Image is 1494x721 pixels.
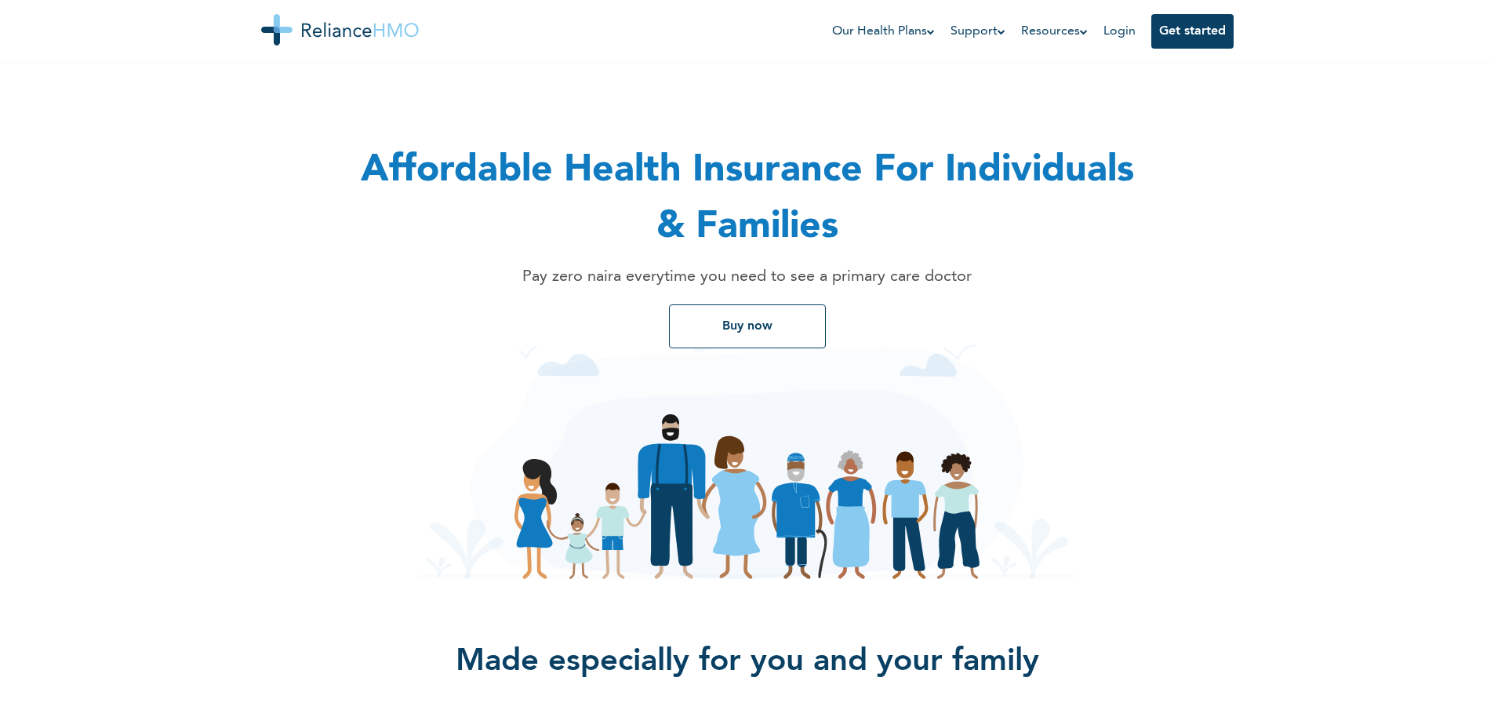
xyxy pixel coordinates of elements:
[951,22,1005,41] a: Support
[394,265,1100,289] p: Pay zero naira everytime you need to see a primary care doctor
[832,22,935,41] a: Our Health Plans
[261,592,1234,709] h2: Made especially for you and your family
[669,304,826,348] button: Buy now
[1021,22,1088,41] a: Resources
[1151,14,1234,49] button: Get started
[355,143,1140,256] h1: Affordable Health Insurance For Individuals & Families
[261,14,419,46] img: Reliance HMO's Logo
[1103,25,1136,38] a: Login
